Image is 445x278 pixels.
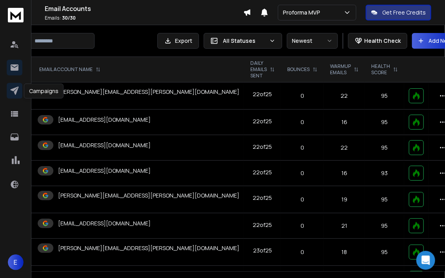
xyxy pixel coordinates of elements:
p: BOUNCES [287,66,310,73]
p: WARMUP EMAILS [330,63,351,76]
p: Proforma MVP [283,9,323,16]
span: 30 / 30 [62,15,76,21]
td: 19 [324,186,365,213]
p: [PERSON_NAME][EMAIL_ADDRESS][PERSON_NAME][DOMAIN_NAME] [58,88,239,96]
td: 95 [365,239,404,266]
div: 22 of 25 [253,168,272,176]
div: Open Intercom Messenger [416,251,435,270]
td: 16 [324,161,365,186]
td: 95 [365,213,404,239]
td: 21 [324,213,365,239]
img: logo [8,8,24,22]
button: E [8,254,24,270]
p: 0 [286,118,319,126]
p: [EMAIL_ADDRESS][DOMAIN_NAME] [58,219,151,227]
div: EMAIL ACCOUNT NAME [39,66,100,73]
td: 16 [324,110,365,135]
button: Get Free Credits [366,5,431,20]
div: 22 of 25 [253,90,272,98]
p: DAILY EMAILS SENT [250,60,267,79]
p: All Statuses [223,37,266,45]
div: 22 of 25 [253,194,272,202]
p: [PERSON_NAME][EMAIL_ADDRESS][PERSON_NAME][DOMAIN_NAME] [58,244,239,252]
div: 22 of 25 [253,117,272,125]
p: Get Free Credits [382,9,426,16]
p: 0 [286,92,319,100]
button: Health Check [348,33,407,49]
p: 0 [286,222,319,230]
td: 95 [365,186,404,213]
div: 22 of 25 [253,143,272,151]
td: 95 [365,110,404,135]
td: 22 [324,82,365,110]
p: [EMAIL_ADDRESS][DOMAIN_NAME] [58,116,151,124]
p: [PERSON_NAME][EMAIL_ADDRESS][PERSON_NAME][DOMAIN_NAME] [58,192,239,199]
p: Emails : [45,15,243,21]
h1: Email Accounts [45,4,243,13]
div: 23 of 25 [253,247,272,254]
p: 0 [286,144,319,152]
button: Newest [287,33,338,49]
td: 22 [324,135,365,161]
p: 0 [286,196,319,203]
p: HEALTH SCORE [371,63,390,76]
p: 0 [286,169,319,177]
td: 93 [365,161,404,186]
p: 0 [286,248,319,256]
div: Campaigns [24,84,64,99]
p: [EMAIL_ADDRESS][DOMAIN_NAME] [58,167,151,175]
p: Health Check [364,37,401,45]
div: 22 of 25 [253,221,272,229]
button: Export [157,33,199,49]
p: [EMAIL_ADDRESS][DOMAIN_NAME] [58,141,151,149]
td: 18 [324,239,365,266]
td: 95 [365,135,404,161]
td: 95 [365,82,404,110]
